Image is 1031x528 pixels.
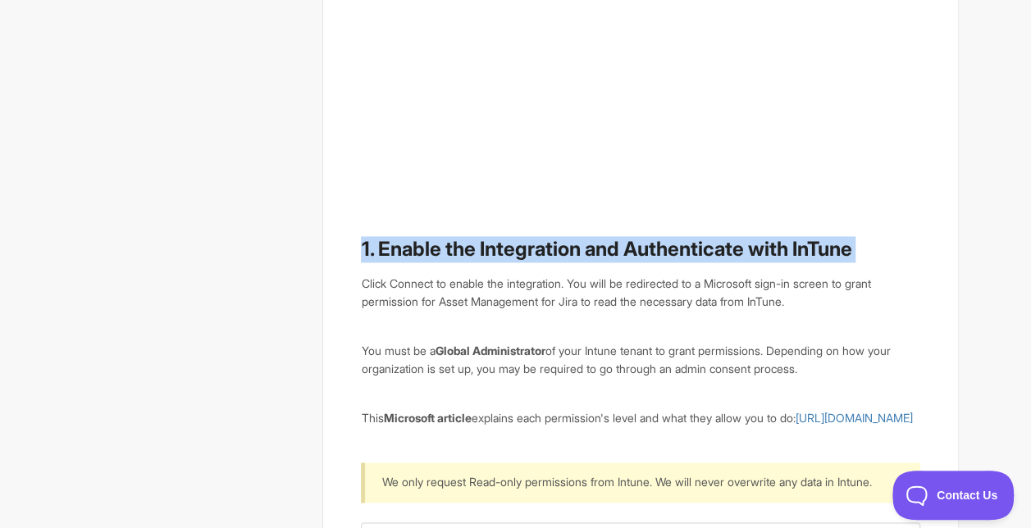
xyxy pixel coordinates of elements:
b: Microsoft article [383,411,471,425]
b: Global Administrator [435,344,545,357]
p: You must be a of your Intune tenant to grant permissions. Depending on how your organization is s... [361,342,919,377]
h2: 1. Enable the Integration and Authenticate with InTune [361,236,919,262]
p: This explains each permission's level and what they allow you to do: [361,409,919,427]
a: [URL][DOMAIN_NAME] [795,411,912,425]
p: We only request Read-only permissions from Intune. We will never overwrite any data in Intune. [381,472,899,490]
iframe: Toggle Customer Support [892,471,1015,520]
div: Click Connect to enable the integration. You will be redirected to a Microsoft sign-in screen to ... [361,275,919,310]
